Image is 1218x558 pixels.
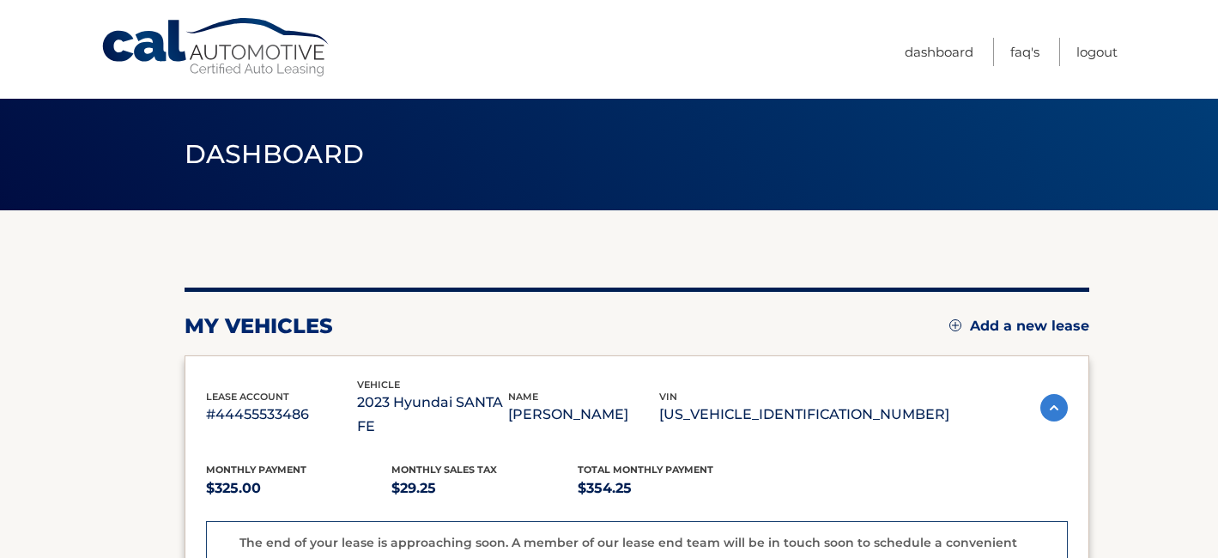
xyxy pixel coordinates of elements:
h2: my vehicles [185,313,333,339]
p: 2023 Hyundai SANTA FE [357,391,508,439]
span: Total Monthly Payment [578,464,713,476]
span: lease account [206,391,289,403]
span: vehicle [357,379,400,391]
span: vin [659,391,677,403]
a: Add a new lease [949,318,1089,335]
p: $29.25 [391,476,578,500]
a: Logout [1076,38,1118,66]
p: [PERSON_NAME] [508,403,659,427]
span: Dashboard [185,138,365,170]
p: [US_VEHICLE_IDENTIFICATION_NUMBER] [659,403,949,427]
p: $325.00 [206,476,392,500]
a: FAQ's [1010,38,1039,66]
img: add.svg [949,319,961,331]
span: Monthly sales Tax [391,464,497,476]
p: #44455533486 [206,403,357,427]
span: Monthly Payment [206,464,306,476]
a: Cal Automotive [100,17,332,78]
p: $354.25 [578,476,764,500]
a: Dashboard [905,38,973,66]
span: name [508,391,538,403]
img: accordion-active.svg [1040,394,1068,422]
